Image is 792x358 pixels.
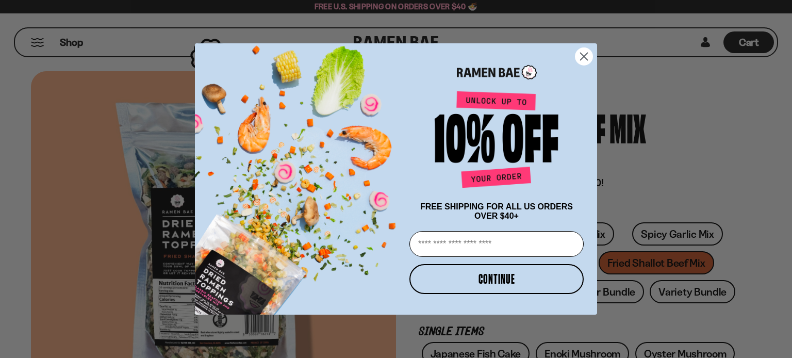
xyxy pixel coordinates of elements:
[575,47,593,66] button: Close dialog
[409,264,584,294] button: CONTINUE
[457,64,537,81] img: Ramen Bae Logo
[432,91,561,192] img: Unlock up to 10% off
[195,34,405,315] img: ce7035ce-2e49-461c-ae4b-8ade7372f32c.png
[420,202,573,220] span: FREE SHIPPING FOR ALL US ORDERS OVER $40+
